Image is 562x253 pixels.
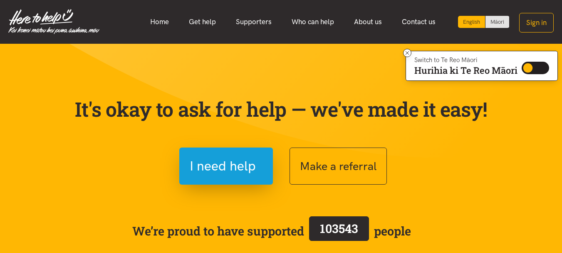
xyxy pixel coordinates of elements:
[344,13,392,31] a: About us
[392,13,446,31] a: Contact us
[179,148,273,185] button: I need help
[320,220,358,236] span: 103543
[226,13,282,31] a: Supporters
[485,16,509,28] a: Switch to Te Reo Māori
[519,13,554,33] button: Sign in
[304,215,374,247] a: 103543
[190,155,256,177] span: I need help
[8,9,99,34] img: Home
[458,16,485,28] div: Current language
[458,16,510,28] div: Language toggle
[179,13,226,31] a: Get help
[73,97,489,121] p: It's okay to ask for help — we've made it easy!
[140,13,179,31] a: Home
[414,67,517,74] p: Hurihia ki Te Reo Māori
[132,215,411,247] span: We’re proud to have supported people
[414,58,517,63] p: Switch to Te Reo Māori
[282,13,344,31] a: Who can help
[290,148,387,185] button: Make a referral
